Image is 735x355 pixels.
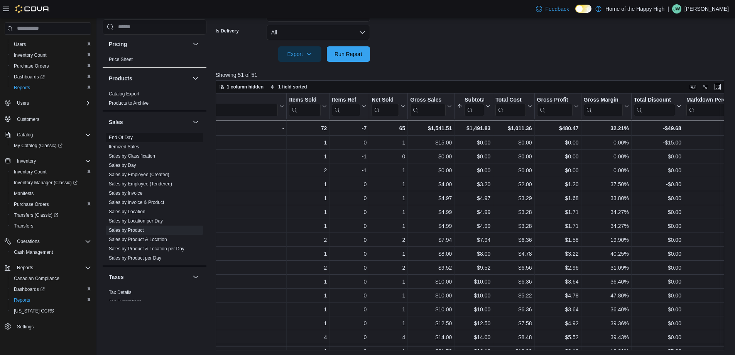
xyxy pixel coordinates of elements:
button: Sales [109,118,189,126]
span: 1 column hidden [227,84,264,90]
a: Inventory Count [11,167,50,177]
span: Sales by Invoice [109,190,142,196]
div: Total Discount [634,97,675,104]
span: Transfers (Classic) [11,211,91,220]
div: 1 [289,194,327,203]
div: Classification [74,97,278,116]
a: Dashboards [11,72,48,82]
button: Operations [14,237,43,246]
div: 19.90% [583,235,629,245]
div: $1.68 [537,194,578,203]
span: Manifests [11,189,91,198]
a: Sales by Product per Day [109,255,161,261]
button: Products [109,75,189,82]
a: Canadian Compliance [11,274,63,283]
div: 0 [332,180,367,189]
span: Canadian Compliance [14,275,59,282]
span: Purchase Orders [11,200,91,209]
div: $4.99 [410,207,452,217]
div: $0.00 [457,152,490,161]
div: 1 [372,207,405,217]
div: Gross Sales [410,97,446,104]
div: 0 [332,221,367,231]
span: My Catalog (Classic) [14,143,63,149]
a: Purchase Orders [11,61,52,71]
span: Customers [17,116,39,122]
button: Taxes [191,272,200,282]
div: 1 [372,166,405,175]
button: Purchase Orders [8,61,94,71]
button: [US_STATE] CCRS [8,306,94,316]
span: Inventory Manager (Classic) [11,178,91,187]
div: $0.00 [634,194,681,203]
span: Dashboards [14,286,45,292]
span: Transfers [14,223,33,229]
div: Gummies [74,235,284,245]
a: Itemized Sales [109,144,139,149]
p: | [667,4,669,14]
div: 2 [289,166,327,175]
div: $0.00 [457,166,490,175]
p: Home of the Happy High [605,4,664,14]
a: Sales by Invoice & Product [109,200,164,205]
div: $7.94 [410,235,452,245]
div: 0.00% [583,152,629,161]
button: Reports [8,82,94,93]
span: Reports [11,296,91,305]
div: -1 [332,152,367,161]
div: $1.71 [537,221,578,231]
button: Inventory Count [8,166,94,177]
span: My Catalog (Classic) [11,141,91,150]
div: $0.00 [634,235,681,245]
button: Products [191,74,200,83]
button: Operations [2,236,94,247]
button: 1 field sorted [267,82,310,92]
div: $0.00 [537,138,578,147]
span: Sales by Invoice & Product [109,199,164,206]
nav: Complex example [5,36,91,352]
button: Users [2,98,94,109]
button: Items Sold [289,97,327,116]
div: $1,491.83 [457,124,490,133]
div: Classification [74,97,278,104]
a: Sales by Product & Location [109,237,167,242]
div: $4.99 [410,221,452,231]
span: End Of Day [109,134,133,141]
div: 2 [289,235,327,245]
h3: Taxes [109,273,124,281]
div: $3.28 [495,207,532,217]
div: Discounts [74,152,284,161]
div: $0.00 [537,166,578,175]
div: Products [103,89,206,111]
span: Operations [14,237,91,246]
div: 1 [372,221,405,231]
span: Dashboards [11,285,91,294]
button: Reports [14,263,36,272]
a: Sales by Product [109,228,144,233]
div: 0 [332,235,367,245]
span: Washington CCRS [11,306,91,316]
div: $1.58 [537,235,578,245]
span: Users [14,99,91,108]
div: Net Sold [372,97,399,104]
a: Price Sheet [109,57,133,62]
button: Subtotal [457,97,490,116]
div: Joints [74,207,284,217]
a: Sales by Product & Location per Day [109,246,184,251]
div: $0.00 [634,221,681,231]
span: Sales by Location [109,209,145,215]
div: $0.00 [410,166,452,175]
button: Catalog [2,129,94,140]
div: $6.36 [495,235,532,245]
button: All [267,25,370,40]
div: $4.97 [410,194,452,203]
div: $0.00 [634,152,681,161]
div: Items Ref [332,97,360,104]
button: Catalog [14,130,36,139]
a: Sales by Classification [109,153,155,159]
a: Transfers (Classic) [11,211,61,220]
p: [PERSON_NAME] [684,4,729,14]
div: $3.20 [457,180,490,189]
a: Inventory Manager (Classic) [8,177,94,188]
